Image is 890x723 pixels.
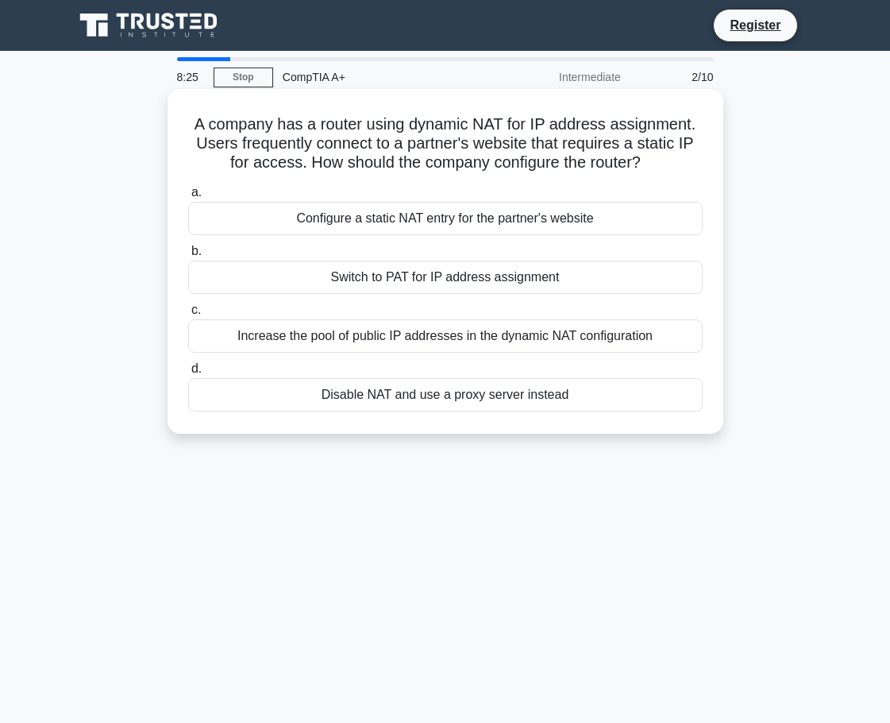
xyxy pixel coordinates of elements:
[491,61,630,93] div: Intermediate
[191,361,202,375] span: d.
[188,202,703,235] div: Configure a static NAT entry for the partner's website
[630,61,723,93] div: 2/10
[720,15,790,35] a: Register
[187,114,704,173] h5: A company has a router using dynamic NAT for IP address assignment. Users frequently connect to a...
[188,319,703,353] div: Increase the pool of public IP addresses in the dynamic NAT configuration
[273,61,491,93] div: CompTIA A+
[188,261,703,294] div: Switch to PAT for IP address assignment
[168,61,214,93] div: 8:25
[214,68,273,87] a: Stop
[191,244,202,257] span: b.
[188,378,703,412] div: Disable NAT and use a proxy server instead
[191,185,202,199] span: a.
[191,303,201,316] span: c.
